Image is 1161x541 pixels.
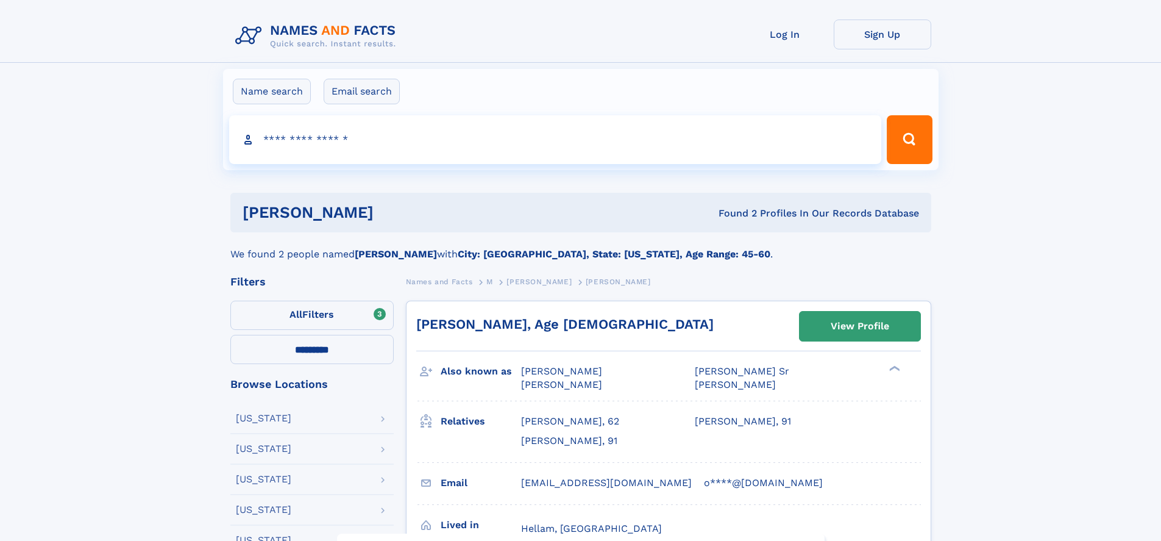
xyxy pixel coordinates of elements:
[441,411,521,432] h3: Relatives
[324,79,400,104] label: Email search
[441,361,521,382] h3: Also known as
[416,317,714,332] a: [PERSON_NAME], Age [DEMOGRAPHIC_DATA]
[486,274,493,289] a: M
[886,365,901,373] div: ❯
[586,278,651,286] span: [PERSON_NAME]
[236,505,291,515] div: [US_STATE]
[506,278,572,286] span: [PERSON_NAME]
[441,515,521,536] h3: Lived in
[441,473,521,493] h3: Email
[243,205,546,220] h1: [PERSON_NAME]
[355,248,437,260] b: [PERSON_NAME]
[831,312,889,340] div: View Profile
[800,312,920,341] a: View Profile
[230,379,394,390] div: Browse Locations
[887,115,932,164] button: Search Button
[521,523,662,534] span: Hellam, [GEOGRAPHIC_DATA]
[230,20,406,52] img: Logo Names and Facts
[695,365,789,377] span: [PERSON_NAME] Sr
[521,379,602,390] span: [PERSON_NAME]
[695,379,776,390] span: [PERSON_NAME]
[521,477,692,489] span: [EMAIL_ADDRESS][DOMAIN_NAME]
[289,309,302,320] span: All
[233,79,311,104] label: Name search
[458,248,770,260] b: City: [GEOGRAPHIC_DATA], State: [US_STATE], Age Range: 45-60
[521,415,619,428] a: [PERSON_NAME], 62
[236,475,291,484] div: [US_STATE]
[506,274,572,289] a: [PERSON_NAME]
[695,415,791,428] a: [PERSON_NAME], 91
[230,232,931,262] div: We found 2 people named with .
[230,276,394,287] div: Filters
[406,274,473,289] a: Names and Facts
[486,278,493,286] span: M
[229,115,882,164] input: search input
[236,444,291,454] div: [US_STATE]
[521,434,617,448] a: [PERSON_NAME], 91
[834,20,931,49] a: Sign Up
[230,301,394,330] label: Filters
[546,207,919,220] div: Found 2 Profiles In Our Records Database
[736,20,834,49] a: Log In
[521,365,602,377] span: [PERSON_NAME]
[236,414,291,423] div: [US_STATE]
